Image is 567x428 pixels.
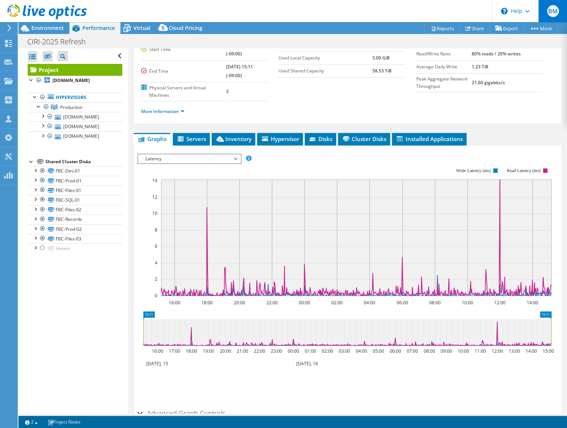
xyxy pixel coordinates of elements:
[155,243,157,249] text: 6
[28,131,122,141] a: [DOMAIN_NAME]
[226,64,253,79] b: [DATE] 15:11 (-09:00)
[471,79,505,86] b: 21.60 gigabits/s
[155,276,157,282] text: 2
[501,8,508,14] svg: \n
[471,64,488,70] b: 1.23 TiB
[152,348,163,354] text: 16:00
[489,23,524,34] a: Export
[372,55,390,61] b: 3.00 GiB
[299,299,310,306] text: 00:00
[20,417,43,427] a: 2
[492,348,503,354] text: 12:00
[390,348,401,354] text: 06:00
[141,68,226,75] label: End Time
[28,76,122,85] a: [DOMAIN_NAME]
[322,348,333,354] text: 02:00
[28,112,122,121] a: [DOMAIN_NAME]
[305,348,316,354] text: 01:00
[271,348,282,354] text: 23:00
[339,348,350,354] text: 03:00
[475,348,486,354] text: 11:00
[28,215,122,224] a: FBC-Records
[543,348,554,354] text: 15:00
[152,194,157,200] text: 12
[407,348,418,354] text: 07:00
[441,348,452,354] text: 09:00
[308,135,332,143] span: Disks
[141,46,226,53] label: Start Time
[82,24,115,31] span: Performance
[523,23,558,34] a: More
[226,88,229,95] b: 3
[31,24,64,31] span: Environment
[28,166,122,176] a: FBC-Dev-01
[155,227,157,233] text: 8
[364,299,375,306] text: 04:00
[28,102,122,112] a: Production
[203,348,214,354] text: 19:00
[28,121,122,131] a: [DOMAIN_NAME]
[279,54,372,62] label: Used Local Capacity
[215,135,252,143] span: Inventory
[458,348,469,354] text: 10:00
[396,135,463,143] span: Installed Applications
[133,24,150,31] span: Virtual
[28,234,122,243] a: FBC-Files-03
[141,108,184,114] a: More Information
[226,42,253,57] b: [DATE] 15:11 (-09:00)
[342,135,386,143] span: Cluster Disks
[28,205,122,215] a: FBC-Files-02
[234,299,245,306] text: 20:00
[356,348,367,354] text: 04:00
[254,348,265,354] text: 22:00
[28,224,122,234] a: FBC-Prod-02
[416,63,472,71] label: Average Daily Write
[28,176,122,185] a: FBC-Prod-01
[424,23,460,34] a: Reports
[279,67,372,75] label: Used Shared Capacity
[507,168,540,173] text: Read Latency (ms)
[152,210,157,216] text: 10
[60,104,82,110] span: Production
[462,299,473,306] text: 10:00
[526,348,537,354] text: 14:00
[201,299,213,306] text: 18:00
[266,299,278,306] text: 22:00
[169,348,180,354] text: 17:00
[373,348,384,354] text: 05:00
[237,348,248,354] text: 21:00
[142,154,237,163] span: Latency
[261,135,299,143] span: Hypervisor
[527,299,538,306] text: 14:00
[28,93,122,102] a: Hypervisors
[137,406,225,421] h2: Advanced Graph Controls
[155,292,157,299] text: 0
[42,417,86,427] a: Project Notes
[28,195,122,205] a: FBC-SQL-01
[52,77,90,83] b: [DOMAIN_NAME]
[456,168,491,173] text: Write Latency (ms)
[416,75,472,90] label: Peak Aggregate Network Throughput
[45,157,122,166] div: Shared Cluster Disks
[177,135,206,143] span: Servers
[288,348,299,354] text: 00:00
[424,348,435,354] text: 08:00
[509,348,520,354] text: 13:00
[372,68,392,74] b: 58.53 TiB
[152,177,157,184] text: 14
[494,299,506,306] text: 12:00
[28,243,122,253] a: Veeam
[547,5,559,17] span: BM
[137,135,167,143] span: Graphs
[220,348,231,354] text: 20:00
[155,260,157,266] text: 4
[169,24,202,31] span: Cloud Pricing
[471,51,520,57] b: 80% reads / 20% writes
[429,299,441,306] text: 08:00
[397,299,408,306] text: 06:00
[141,84,226,99] label: Physical Servers and Virtual Machines
[416,50,472,58] label: Read/Write Ratio
[186,348,197,354] text: 18:00
[460,23,490,34] a: Share
[169,299,180,306] text: 16:00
